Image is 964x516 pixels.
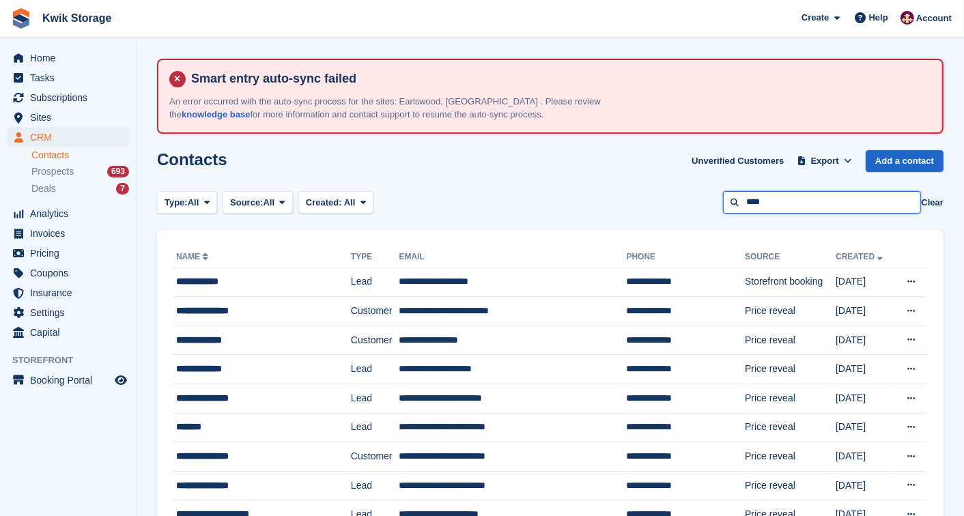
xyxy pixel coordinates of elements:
[12,354,136,367] span: Storefront
[7,224,129,243] a: menu
[866,150,944,173] a: Add a contact
[901,11,914,25] img: ellie tragonette
[264,196,275,210] span: All
[836,442,894,472] td: [DATE]
[7,283,129,302] a: menu
[30,88,112,107] span: Subscriptions
[30,128,112,147] span: CRM
[188,196,199,210] span: All
[351,297,399,326] td: Customer
[30,68,112,87] span: Tasks
[30,204,112,223] span: Analytics
[745,268,836,297] td: Storefront booking
[745,384,836,414] td: Price reveal
[836,297,894,326] td: [DATE]
[795,150,855,173] button: Export
[836,355,894,384] td: [DATE]
[745,413,836,442] td: Price reveal
[745,246,836,268] th: Source
[11,8,31,29] img: stora-icon-8386f47178a22dfd0bd8f6a31ec36ba5ce8667c1dd55bd0f319d3a0aa187defe.svg
[186,71,931,87] h4: Smart entry auto-sync failed
[836,252,885,261] a: Created
[223,191,293,214] button: Source: All
[157,191,217,214] button: Type: All
[802,11,829,25] span: Create
[836,471,894,500] td: [DATE]
[745,471,836,500] td: Price reveal
[836,384,894,414] td: [DATE]
[351,326,399,355] td: Customer
[7,323,129,342] a: menu
[836,268,894,297] td: [DATE]
[351,355,399,384] td: Lead
[836,326,894,355] td: [DATE]
[30,371,112,390] span: Booking Portal
[306,197,342,207] span: Created:
[30,283,112,302] span: Insurance
[116,183,129,195] div: 7
[351,246,399,268] th: Type
[745,355,836,384] td: Price reveal
[921,196,944,210] button: Clear
[30,108,112,127] span: Sites
[182,109,250,119] a: knowledge base
[31,164,129,179] a: Prospects 693
[176,252,211,261] a: Name
[31,182,56,195] span: Deals
[351,384,399,414] td: Lead
[7,303,129,322] a: menu
[351,471,399,500] td: Lead
[7,68,129,87] a: menu
[836,413,894,442] td: [DATE]
[745,442,836,472] td: Price reveal
[745,297,836,326] td: Price reveal
[169,95,647,121] p: An error occurred with the auto-sync process for the sites: Earlswood, [GEOGRAPHIC_DATA] . Please...
[811,154,839,168] span: Export
[351,442,399,472] td: Customer
[298,191,373,214] button: Created: All
[7,108,129,127] a: menu
[107,166,129,177] div: 693
[7,371,129,390] a: menu
[7,48,129,68] a: menu
[30,303,112,322] span: Settings
[351,413,399,442] td: Lead
[7,263,129,283] a: menu
[7,244,129,263] a: menu
[113,372,129,388] a: Preview store
[31,182,129,196] a: Deals 7
[686,150,789,173] a: Unverified Customers
[31,149,129,162] a: Contacts
[30,48,112,68] span: Home
[869,11,888,25] span: Help
[30,244,112,263] span: Pricing
[745,326,836,355] td: Price reveal
[399,246,627,268] th: Email
[7,88,129,107] a: menu
[31,165,74,178] span: Prospects
[344,197,356,207] span: All
[30,323,112,342] span: Capital
[627,246,745,268] th: Phone
[37,7,117,29] a: Kwik Storage
[230,196,263,210] span: Source:
[30,224,112,243] span: Invoices
[7,128,129,147] a: menu
[30,263,112,283] span: Coupons
[157,150,227,169] h1: Contacts
[165,196,188,210] span: Type:
[351,268,399,297] td: Lead
[916,12,952,25] span: Account
[7,204,129,223] a: menu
